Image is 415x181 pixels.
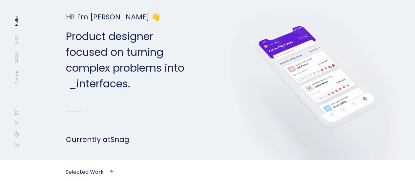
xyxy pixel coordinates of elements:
span: _ [69,76,76,91]
a: About [13,52,20,64]
p: Product designer focused on turning complex problems into interfaces. [66,29,184,92]
a: Work [13,34,20,44]
h1: Currently at [66,132,184,147]
a: Contact [13,68,20,85]
a: Selected Work [66,168,104,176]
h1: Hi! I'm [PERSON_NAME] 👋 [66,12,184,22]
a: Snag [111,134,129,145]
a: Hello [13,16,20,26]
